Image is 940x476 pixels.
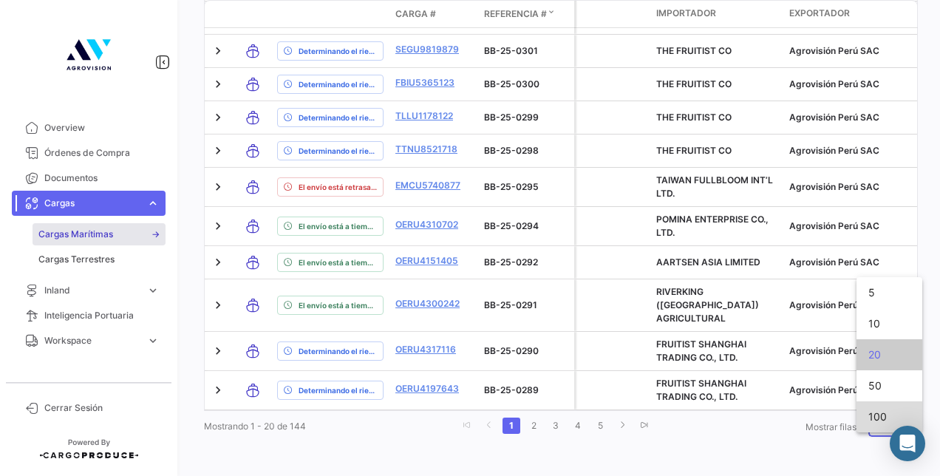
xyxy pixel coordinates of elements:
[868,308,910,339] span: 10
[868,401,910,432] span: 100
[868,277,910,308] span: 5
[868,370,910,401] span: 50
[890,426,925,461] div: Abrir Intercom Messenger
[868,339,910,370] span: 20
